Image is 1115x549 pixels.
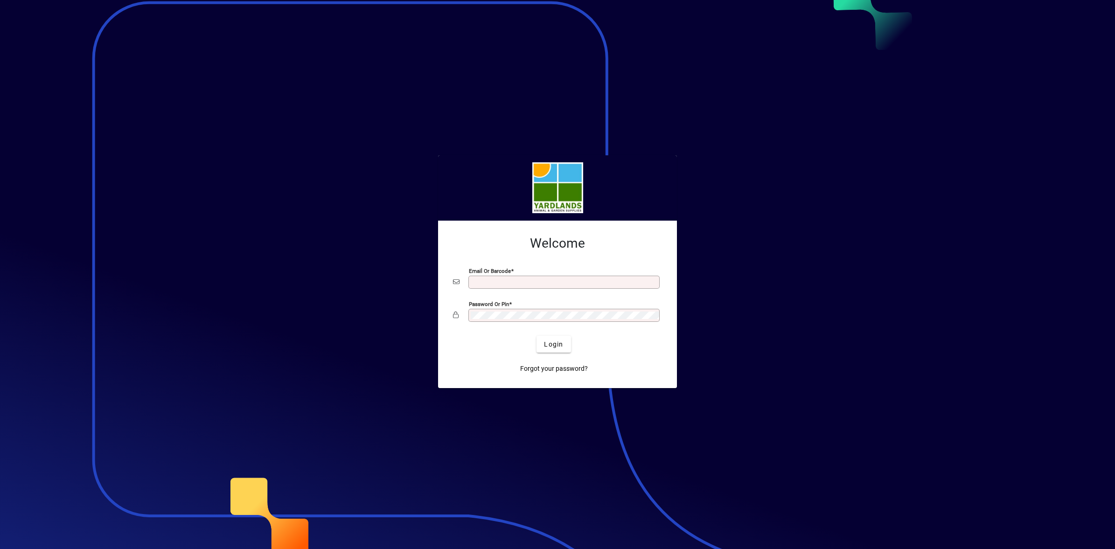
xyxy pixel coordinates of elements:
[537,336,571,353] button: Login
[469,301,509,307] mat-label: Password or Pin
[544,340,563,349] span: Login
[516,360,592,377] a: Forgot your password?
[453,236,662,251] h2: Welcome
[520,364,588,374] span: Forgot your password?
[469,268,511,274] mat-label: Email or Barcode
